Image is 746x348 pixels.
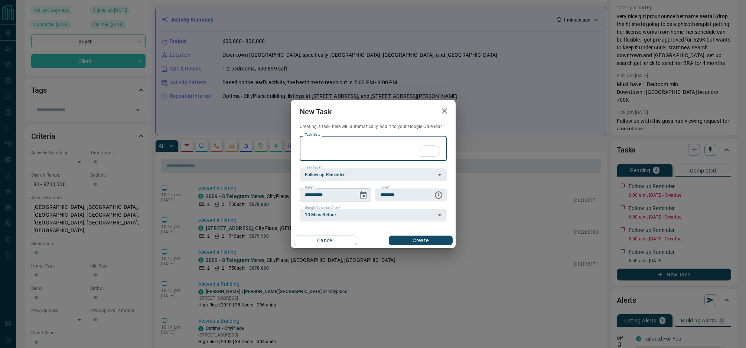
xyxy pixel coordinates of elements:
[305,139,442,158] textarea: To enrich screen reader interactions, please activate Accessibility in Grammarly extension settings
[294,236,357,245] button: Cancel
[300,168,447,181] div: Follow up Reminder
[431,188,446,203] button: Choose time, selected time is 6:00 AM
[389,236,452,245] button: Create
[300,124,447,130] p: Creating a task here will automatically add it to your Google Calendar.
[300,209,447,221] div: 10 Mins Before
[380,185,390,190] label: Time
[305,185,314,190] label: Date
[305,165,322,170] label: Task Type
[305,206,341,210] label: Google Calendar Alert
[291,100,341,124] h2: New Task
[356,188,371,203] button: Choose date, selected date is Aug 13, 2025
[305,132,320,137] label: Task Note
